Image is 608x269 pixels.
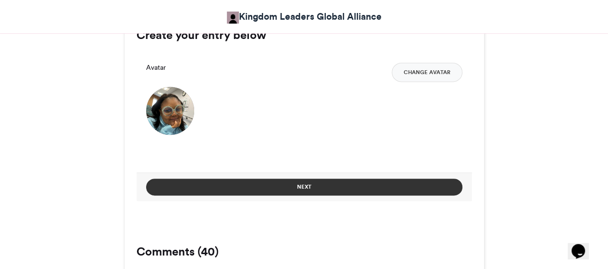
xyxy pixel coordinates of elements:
[227,12,239,24] img: Kingdom Leaders Global Alliance
[136,245,472,257] h3: Comments (40)
[146,179,462,195] button: Next
[392,63,462,82] button: Change Avatar
[227,10,382,24] a: Kingdom Leaders Global Alliance
[568,231,598,259] iframe: chat widget
[146,87,194,135] img: 1756308570.831-b2dcae4267c1926e4edbba7f5065fdc4d8f11412.png
[136,29,472,41] h3: Create your entry below
[146,63,166,73] label: Avatar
